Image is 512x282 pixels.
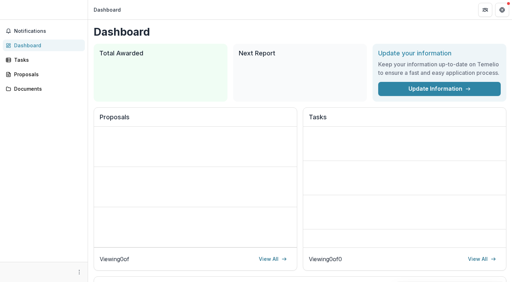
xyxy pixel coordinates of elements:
a: View All [464,253,500,265]
button: Notifications [3,25,85,37]
p: Viewing 0 of 0 [309,255,342,263]
nav: breadcrumb [91,5,124,15]
a: Proposals [3,68,85,80]
div: Proposals [14,71,79,78]
h2: Next Report [239,49,361,57]
button: More [75,268,83,276]
a: Tasks [3,54,85,66]
div: Dashboard [94,6,121,13]
h2: Total Awarded [99,49,222,57]
span: Notifications [14,28,82,34]
h2: Update your information [378,49,501,57]
a: Update Information [378,82,501,96]
h2: Tasks [309,113,500,127]
div: Dashboard [14,42,79,49]
a: Documents [3,83,85,95]
a: View All [255,253,291,265]
button: Partners [478,3,492,17]
div: Documents [14,85,79,92]
div: Tasks [14,56,79,64]
h1: Dashboard [94,25,506,38]
h2: Proposals [100,113,291,127]
a: Dashboard [3,40,85,51]
p: Viewing 0 of [100,255,129,263]
h3: Keep your information up-to-date on Temelio to ensure a fast and easy application process. [378,60,501,77]
button: Get Help [495,3,509,17]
